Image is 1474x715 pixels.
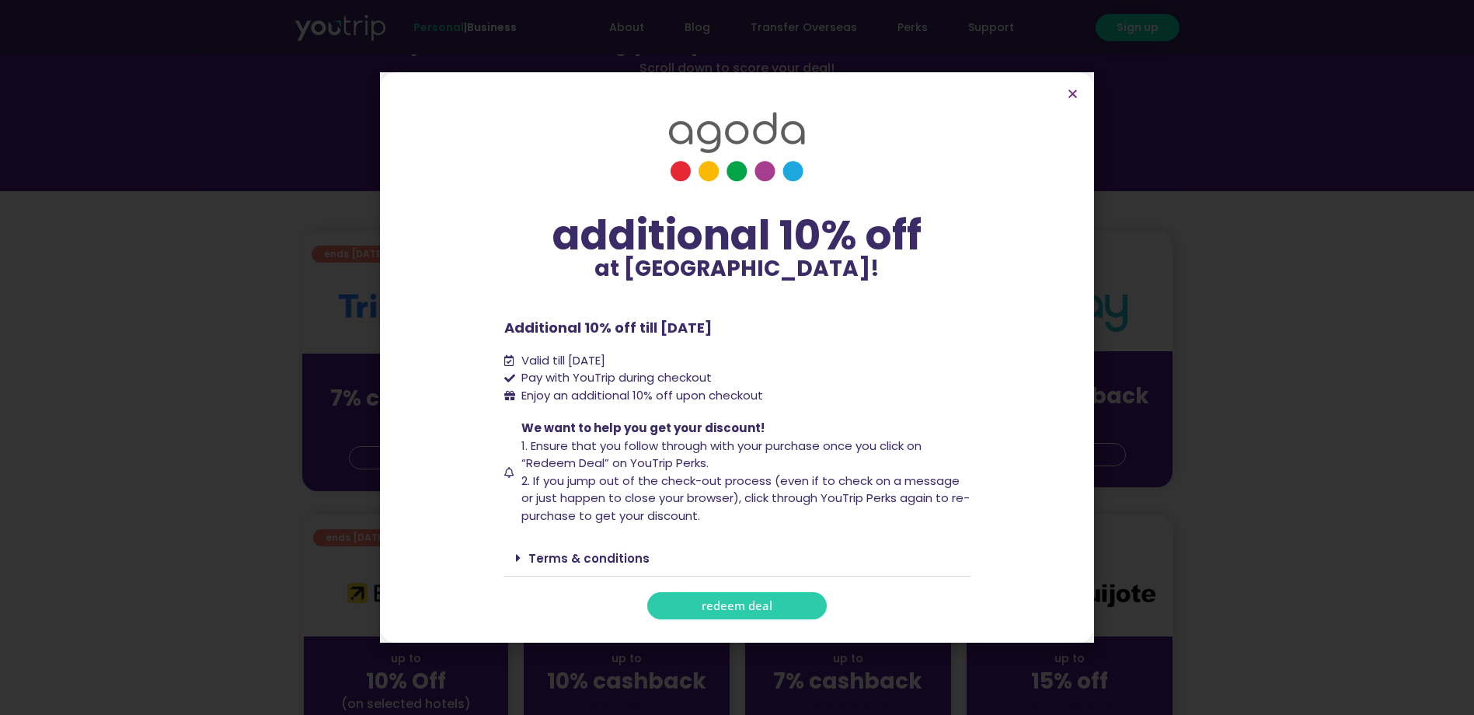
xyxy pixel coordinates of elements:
span: Valid till [DATE] [517,352,605,370]
a: redeem deal [647,592,827,619]
p: Additional 10% off till [DATE] [504,317,970,338]
span: redeem deal [702,600,772,612]
span: 2. If you jump out of the check-out process (even if to check on a message or just happen to clos... [521,473,970,524]
a: Terms & conditions [528,550,650,567]
p: at [GEOGRAPHIC_DATA]! [504,258,970,280]
a: Close [1067,88,1078,99]
span: 1. Ensure that you follow through with your purchase once you click on “Redeem Deal” on YouTrip P... [521,438,922,472]
span: Enjoy an additional 10% off upon checkout [521,387,763,403]
div: Terms & conditions [504,540,970,577]
span: Pay with YouTrip during checkout [517,369,712,387]
span: We want to help you get your discount! [521,420,765,436]
div: additional 10% off [504,213,970,258]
